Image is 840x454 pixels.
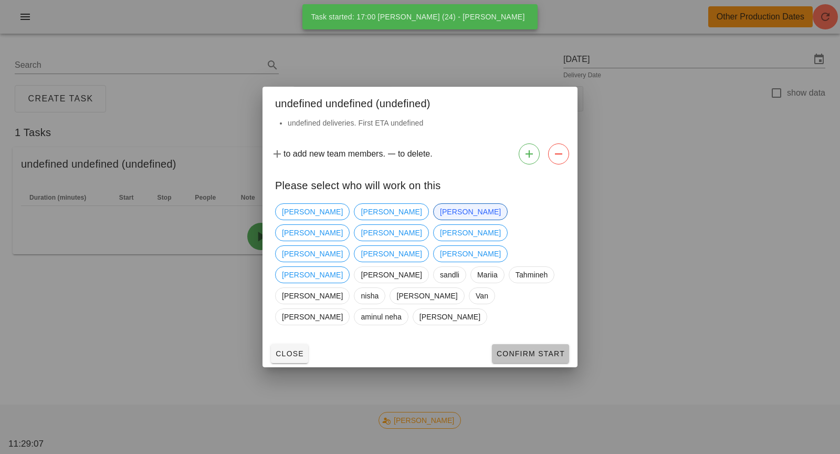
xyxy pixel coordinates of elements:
[282,225,343,241] span: [PERSON_NAME]
[516,267,548,283] span: Tahmineh
[440,204,501,220] span: [PERSON_NAME]
[282,204,343,220] span: [PERSON_NAME]
[262,139,577,169] div: to add new team members. to delete.
[275,349,304,358] span: Close
[288,117,565,129] li: undefined deliveries. First ETA undefined
[262,169,577,199] div: Please select who will work on this
[440,267,459,283] span: sandli
[282,246,343,262] span: [PERSON_NAME]
[361,267,422,283] span: [PERSON_NAME]
[361,309,401,325] span: aminul neha
[419,309,480,325] span: [PERSON_NAME]
[282,309,343,325] span: [PERSON_NAME]
[282,267,343,283] span: [PERSON_NAME]
[361,204,422,220] span: [PERSON_NAME]
[361,225,422,241] span: [PERSON_NAME]
[271,344,308,363] button: Close
[440,225,501,241] span: [PERSON_NAME]
[361,288,379,304] span: nisha
[440,246,501,262] span: [PERSON_NAME]
[477,267,498,283] span: Mariia
[361,246,422,262] span: [PERSON_NAME]
[476,288,488,304] span: Van
[282,288,343,304] span: [PERSON_NAME]
[262,87,577,117] div: undefined undefined (undefined)
[496,349,565,358] span: Confirm Start
[302,4,533,29] div: Task started: 17:00 [PERSON_NAME] (24) - [PERSON_NAME]
[492,344,569,363] button: Confirm Start
[396,288,457,304] span: [PERSON_NAME]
